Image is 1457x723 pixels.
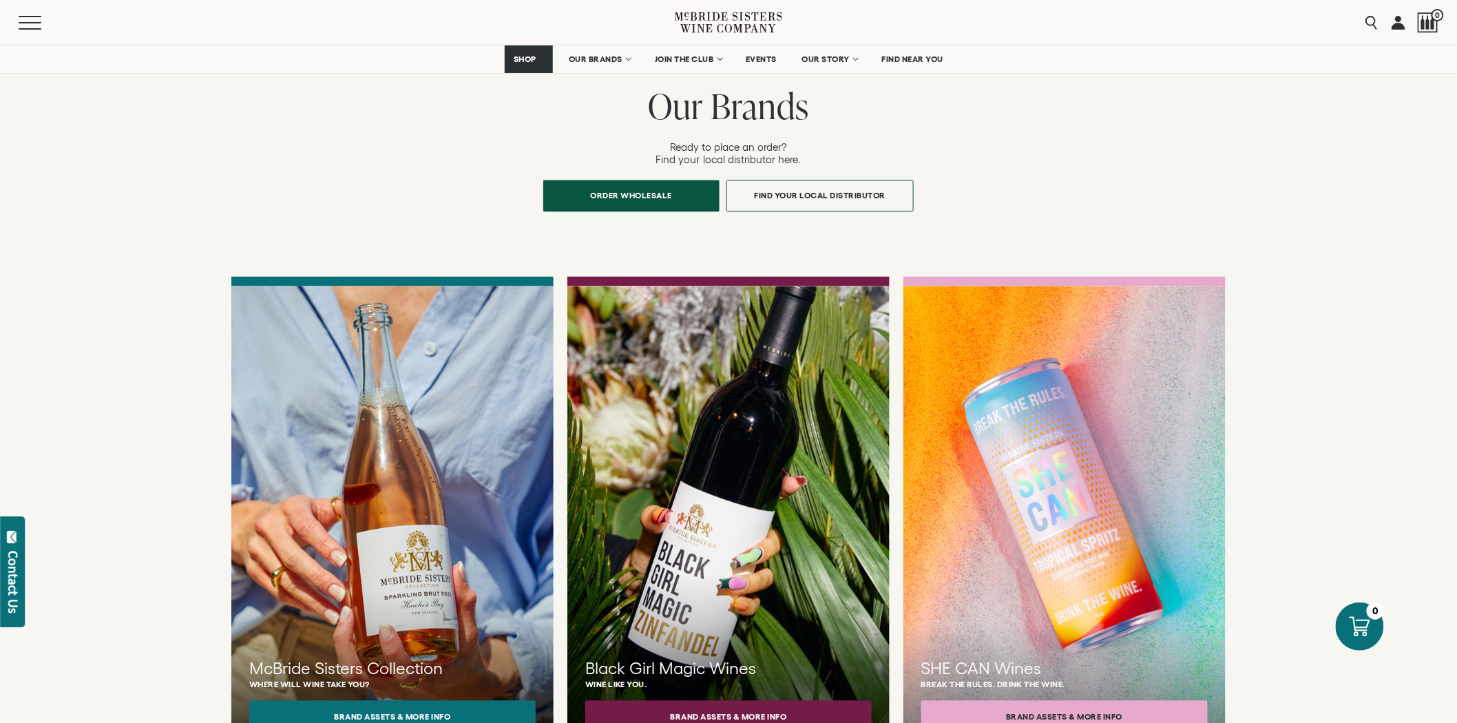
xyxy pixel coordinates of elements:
[793,45,866,73] a: OUR STORY
[873,45,953,73] a: FIND NEAR YOU
[543,180,720,212] a: Order Wholesale
[585,658,872,681] h3: Black Girl Magic Wines
[921,658,1208,681] h3: SHE CAN Wines
[233,142,1224,167] p: Ready to place an order? Find your local distributor here.
[726,180,914,212] a: Find Your Local Distributor
[19,16,68,30] button: Mobile Menu Trigger
[1367,602,1384,620] div: 0
[560,45,639,73] a: OUR BRANDS
[921,680,1208,689] p: Break the rules. Drink the wine.
[746,54,777,64] span: EVENTS
[801,54,850,64] span: OUR STORY
[655,54,714,64] span: JOIN THE CLUB
[882,54,944,64] span: FIND NEAR YOU
[514,54,537,64] span: SHOP
[646,45,731,73] a: JOIN THE CLUB
[648,82,703,129] span: Our
[711,82,809,129] span: Brands
[731,182,910,209] span: Find Your Local Distributor
[249,680,536,689] p: Where will wine take you?
[6,551,20,614] div: Contact Us
[249,658,536,681] h3: McBride Sisters Collection
[569,54,622,64] span: OUR BRANDS
[505,45,553,73] a: SHOP
[585,680,872,689] p: Wine like you.
[567,182,697,209] span: Order Wholesale
[1432,9,1444,21] span: 0
[737,45,786,73] a: EVENTS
